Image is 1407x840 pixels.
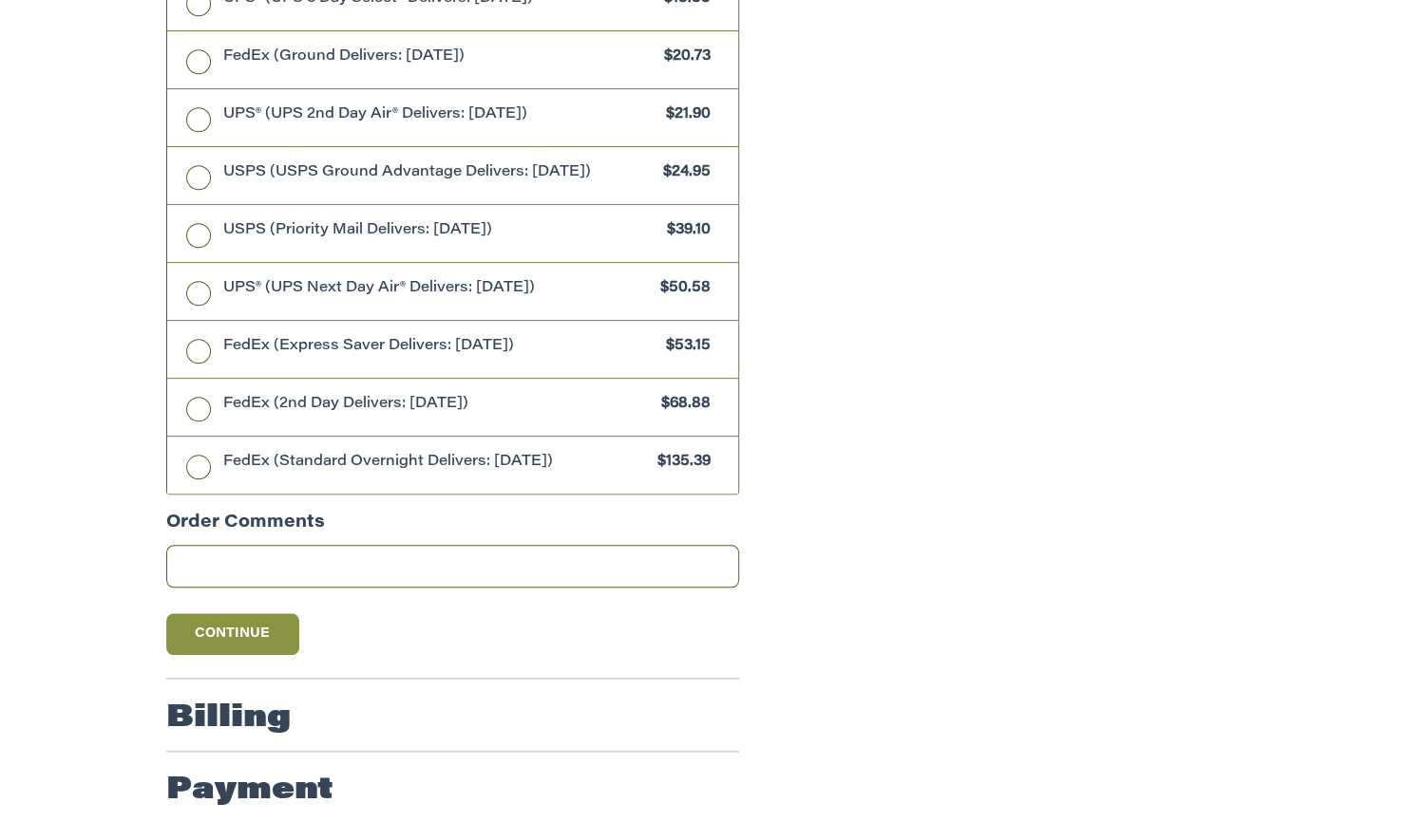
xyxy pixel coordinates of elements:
span: FedEx (2nd Day Delivers: [DATE]) [223,394,653,416]
button: Continue [166,613,299,655]
span: FedEx (Express Saver Delivers: [DATE]) [223,336,657,358]
span: UPS® (UPS Next Day Air® Delivers: [DATE]) [223,278,652,300]
span: UPS® (UPS 2nd Day Air® Delivers: [DATE]) [223,104,657,126]
legend: Order Comments [166,511,325,546]
h2: Billing [166,700,291,737]
span: $53.15 [656,336,711,358]
span: $68.88 [652,394,711,416]
span: $21.90 [656,104,711,126]
span: USPS (Priority Mail Delivers: [DATE]) [223,220,658,242]
span: $24.95 [654,162,711,184]
h2: Payment [166,772,333,810]
span: FedEx (Standard Overnight Delivers: [DATE]) [223,452,649,474]
span: $50.58 [651,278,711,300]
span: USPS (USPS Ground Advantage Delivers: [DATE]) [223,162,655,184]
span: $20.73 [655,47,711,68]
span: $39.10 [657,220,711,242]
span: FedEx (Ground Delivers: [DATE]) [223,47,656,68]
span: $135.39 [648,452,711,474]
